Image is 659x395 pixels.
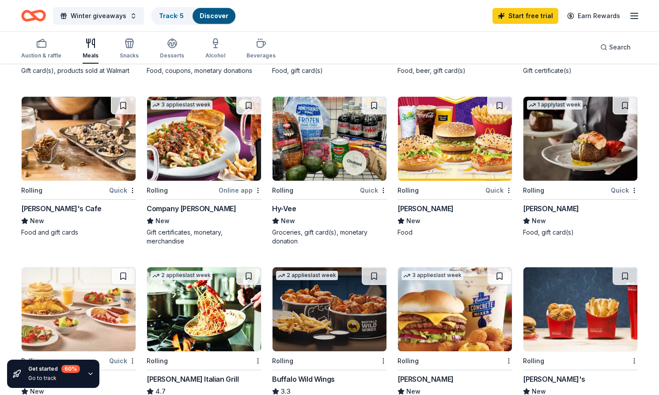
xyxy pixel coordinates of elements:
[61,365,80,373] div: 60 %
[109,185,136,196] div: Quick
[609,42,631,53] span: Search
[71,11,126,21] span: Winter giveaways
[246,34,276,64] button: Beverages
[21,228,136,237] div: Food and gift cards
[523,267,637,351] img: Image for Wendy's
[611,185,638,196] div: Quick
[205,52,225,59] div: Alcohol
[151,100,212,110] div: 3 applies last week
[21,185,42,196] div: Rolling
[219,185,261,196] div: Online app
[527,100,583,110] div: 1 apply last week
[398,96,512,237] a: Image for McDonald'sRollingQuick[PERSON_NAME]NewFood
[21,5,46,26] a: Home
[272,185,293,196] div: Rolling
[406,216,420,226] span: New
[273,267,386,351] img: Image for Buffalo Wild Wings
[28,365,80,373] div: Get started
[147,356,168,366] div: Rolling
[276,271,338,280] div: 2 applies last week
[398,356,419,366] div: Rolling
[22,97,136,181] img: Image for Mimi's Cafe
[53,7,144,25] button: Winter giveaways
[28,375,80,382] div: Go to track
[398,267,512,351] img: Image for Culver's
[21,52,61,59] div: Auction & raffle
[398,66,512,75] div: Food, beer, gift card(s)
[160,34,184,64] button: Desserts
[83,52,98,59] div: Meals
[147,267,261,351] img: Image for Carrabba's Italian Grill
[151,271,212,280] div: 2 applies last week
[246,52,276,59] div: Beverages
[22,267,136,351] img: Image for IHOP
[147,96,261,246] a: Image for Company Brinker3 applieslast weekRollingOnline appCompany [PERSON_NAME]NewGift certific...
[151,7,236,25] button: Track· 5Discover
[272,374,335,384] div: Buffalo Wild Wings
[21,66,136,75] div: Gift card(s), products sold at Walmart
[147,97,261,181] img: Image for Company Brinker
[159,12,184,19] a: Track· 5
[360,185,387,196] div: Quick
[398,185,419,196] div: Rolling
[155,216,170,226] span: New
[272,228,387,246] div: Groceries, gift card(s), monetary donation
[485,185,512,196] div: Quick
[147,66,261,75] div: Food, coupons, monetary donations
[120,34,139,64] button: Snacks
[30,216,44,226] span: New
[398,97,512,181] img: Image for McDonald's
[147,203,236,214] div: Company [PERSON_NAME]
[147,374,239,384] div: [PERSON_NAME] Italian Grill
[398,374,454,384] div: [PERSON_NAME]
[272,96,387,246] a: Image for Hy-VeeRollingQuickHy-VeeNewGroceries, gift card(s), monetary donation
[492,8,558,24] a: Start free trial
[523,356,544,366] div: Rolling
[120,52,139,59] div: Snacks
[398,228,512,237] div: Food
[273,97,386,181] img: Image for Hy-Vee
[272,203,296,214] div: Hy-Vee
[532,216,546,226] span: New
[272,356,293,366] div: Rolling
[523,228,638,237] div: Food, gift card(s)
[147,228,261,246] div: Gift certificates, monetary, merchandise
[272,66,387,75] div: Food, gift card(s)
[21,203,102,214] div: [PERSON_NAME]'s Cafe
[205,34,225,64] button: Alcohol
[523,97,637,181] img: Image for Fleming's
[523,185,544,196] div: Rolling
[83,34,98,64] button: Meals
[593,38,638,56] button: Search
[562,8,625,24] a: Earn Rewards
[523,374,585,384] div: [PERSON_NAME]'s
[398,203,454,214] div: [PERSON_NAME]
[523,203,579,214] div: [PERSON_NAME]
[21,96,136,237] a: Image for Mimi's CafeRollingQuick[PERSON_NAME]'s CafeNewFood and gift cards
[281,216,295,226] span: New
[147,185,168,196] div: Rolling
[200,12,228,19] a: Discover
[160,52,184,59] div: Desserts
[523,66,638,75] div: Gift certificate(s)
[523,96,638,237] a: Image for Fleming's1 applylast weekRollingQuick[PERSON_NAME]NewFood, gift card(s)
[401,271,463,280] div: 3 applies last week
[21,34,61,64] button: Auction & raffle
